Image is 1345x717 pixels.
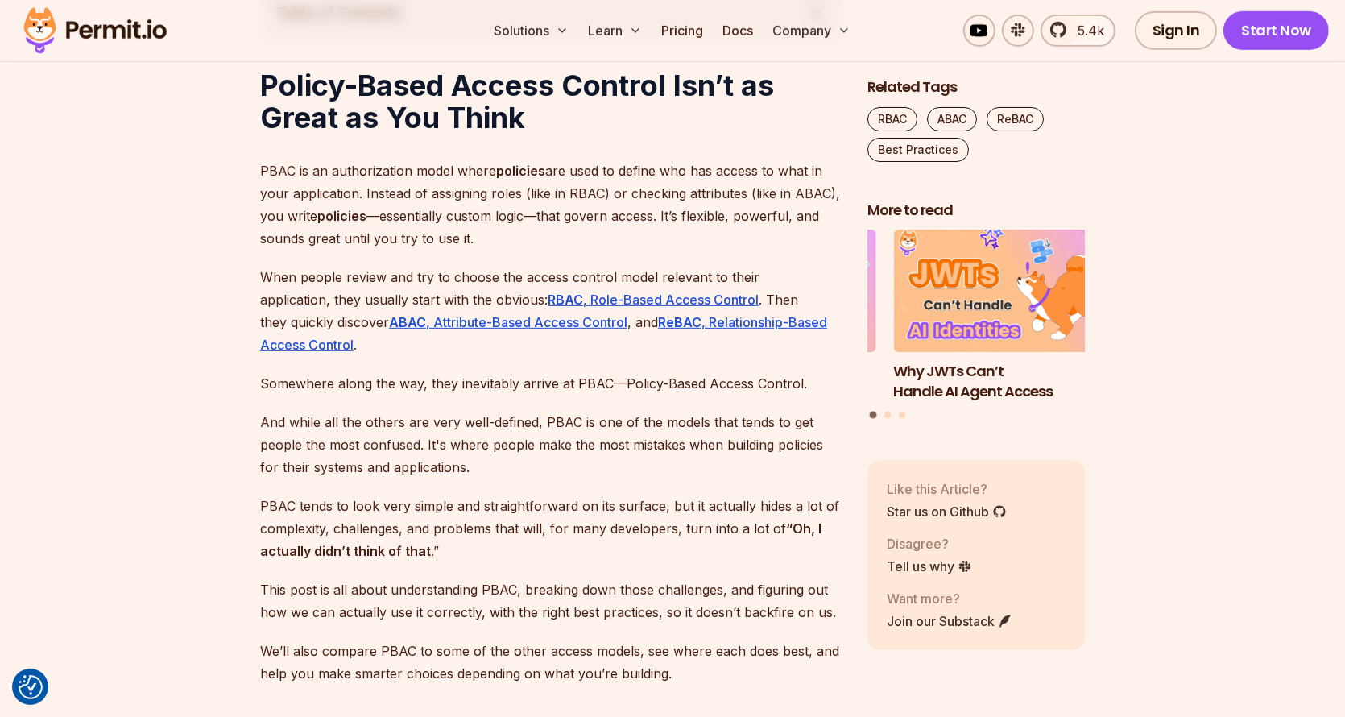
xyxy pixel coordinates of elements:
button: Go to slide 3 [899,412,905,419]
a: ABAC [927,107,977,131]
a: Docs [716,15,759,47]
button: Learn [581,15,648,47]
p: Like this Article? [887,479,1007,499]
p: PBAC tends to look very simple and straightforward on its surface, but it actually hides a lot of... [260,495,842,562]
span: 5.4k [1068,21,1104,40]
strong: RBAC [548,292,583,308]
a: ABAC, Attribute-Based Access Control [389,314,627,330]
h3: Implementing Multi-Tenant RBAC in Nuxt.js [659,362,876,402]
li: 1 of 3 [893,230,1111,402]
a: Join our Substack [887,611,1012,631]
button: Company [766,15,857,47]
h2: More to read [867,201,1085,221]
a: Pricing [655,15,710,47]
strong: ABAC [389,314,426,330]
a: Tell us why [887,557,972,576]
strong: policies [496,163,545,179]
button: Go to slide 2 [884,412,891,419]
a: ReBAC [987,107,1044,131]
strong: ReBAC [658,314,701,330]
a: Star us on Github [887,502,1007,521]
p: And while all the others are very well-defined, PBAC is one of the models that tends to get peopl... [260,411,842,479]
strong: policies [317,208,366,224]
button: Consent Preferences [19,675,43,699]
h3: Why JWTs Can’t Handle AI Agent Access [893,362,1111,402]
a: Why JWTs Can’t Handle AI Agent AccessWhy JWTs Can’t Handle AI Agent Access [893,230,1111,402]
a: RBAC, Role-Based Access Control [548,292,759,308]
p: Somewhere along the way, they inevitably arrive at PBAC—Policy-Based Access Control. [260,372,842,395]
p: PBAC is an authorization model where are used to define who has access to what in your applicatio... [260,160,842,250]
p: When people review and try to choose the access control model relevant to their application, they... [260,266,842,356]
img: Permit logo [16,3,174,58]
strong: “Oh, I actually didn’t think of that [260,520,821,559]
button: Go to slide 1 [870,412,877,419]
img: Implementing Multi-Tenant RBAC in Nuxt.js [659,230,876,353]
p: We’ll also compare PBAC to some of the other access models, see where each does best, and help yo... [260,640,842,685]
a: 5.4k [1041,15,1115,47]
li: 3 of 3 [659,230,876,402]
h1: Policy-Based Access Control Isn’t as Great as You Think [260,69,842,134]
div: Posts [867,230,1085,421]
p: Disagree? [887,534,972,553]
p: Want more? [887,589,1012,608]
p: This post is all about understanding PBAC, breaking down those challenges, and figuring out how w... [260,578,842,624]
a: ReBAC, Relationship-Based Access Control [260,314,827,353]
button: Solutions [487,15,575,47]
a: Best Practices [867,138,969,162]
a: Sign In [1135,11,1218,50]
h2: Related Tags [867,77,1085,97]
img: Why JWTs Can’t Handle AI Agent Access [893,230,1111,353]
a: Start Now [1223,11,1329,50]
img: Revisit consent button [19,675,43,699]
a: RBAC [867,107,917,131]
